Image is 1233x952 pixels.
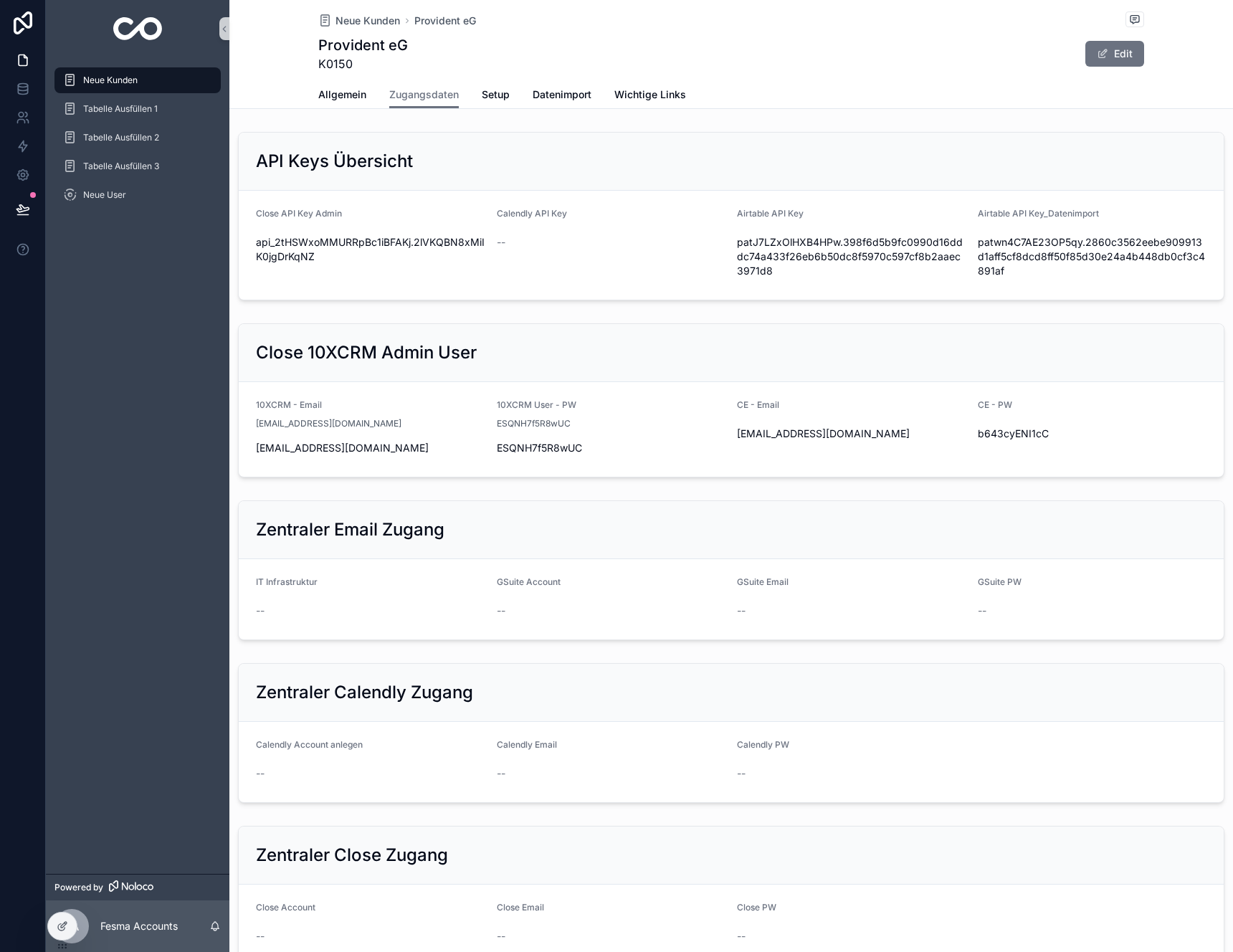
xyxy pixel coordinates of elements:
span: Allgemein [318,87,366,102]
span: [EMAIL_ADDRESS][DOMAIN_NAME] [256,418,401,429]
span: Neue Kunden [335,14,400,28]
span: Calendly PW [737,739,789,750]
span: K0150 [318,55,408,72]
span: Tabelle Ausfüllen 2 [83,132,159,143]
span: Calendly Account anlegen [256,739,363,750]
a: Neue Kunden [318,14,400,28]
span: CE - PW [978,399,1012,410]
a: Allgemein [318,82,366,110]
h2: Zentraler Email Zugang [256,518,444,541]
h2: Zentraler Close Zugang [256,844,448,867]
span: patJ7LZxOlHXB4HPw.398f6d5b9fc0990d16dddc74a433f26eb6b50dc8f5970c597cf8b2aaec3971d8 [737,235,966,278]
span: Close API Key Admin [256,208,342,219]
p: Fesma Accounts [100,919,178,933]
span: GSuite Email [737,576,789,587]
span: -- [256,604,265,618]
span: Airtable API Key [737,208,804,219]
span: 10XCRM - Email [256,399,322,410]
span: Calendly Email [497,739,557,750]
a: Wichtige Links [614,82,686,110]
a: Datenimport [533,82,591,110]
span: Neue User [83,189,126,201]
span: Tabelle Ausfüllen 3 [83,161,159,172]
span: patwn4C7AE23OP5qy.2860c3562eebe909913d1aff5cf8dcd8ff50f85d30e24a4b448db0cf3c4891af [978,235,1207,278]
span: -- [256,766,265,781]
span: -- [737,766,746,781]
span: Tabelle Ausfüllen 1 [83,103,158,115]
span: Zugangsdaten [389,87,459,102]
a: Setup [482,82,510,110]
span: -- [737,929,746,943]
h2: Close 10XCRM Admin User [256,341,477,364]
span: Powered by [54,882,103,893]
span: [EMAIL_ADDRESS][DOMAIN_NAME] [256,441,485,455]
span: Close PW [737,902,776,913]
span: -- [497,766,505,781]
h1: Provident eG [318,35,408,55]
a: Powered by [46,874,229,900]
a: Tabelle Ausfüllen 2 [54,125,221,151]
span: Neue Kunden [83,75,138,86]
span: [EMAIL_ADDRESS][DOMAIN_NAME] [737,427,966,441]
img: App logo [113,17,163,40]
span: -- [978,604,986,618]
span: -- [497,604,505,618]
div: scrollable content [46,57,229,227]
span: ESQNH7f5R8wUC [497,441,726,455]
a: Neue Kunden [54,67,221,93]
span: Close Account [256,902,315,913]
span: -- [737,604,746,618]
span: ESQNH7f5R8wUC [497,418,571,429]
span: b643cyENI1cC [978,427,1207,441]
button: Edit [1085,41,1144,67]
a: Zugangsdaten [389,82,459,109]
span: CE - Email [737,399,779,410]
h2: Zentraler Calendly Zugang [256,681,473,704]
span: -- [497,235,505,249]
span: Setup [482,87,510,102]
h2: API Keys Übersicht [256,150,413,173]
span: Close Email [497,902,544,913]
span: IT Infrastruktur [256,576,318,587]
span: -- [497,929,505,943]
span: -- [256,929,265,943]
span: Calendly API Key [497,208,567,219]
a: Provident eG [414,14,476,28]
span: Datenimport [533,87,591,102]
a: Tabelle Ausfüllen 3 [54,153,221,179]
span: GSuite PW [978,576,1022,587]
span: GSuite Account [497,576,561,587]
span: 10XCRM User - PW [497,399,576,410]
a: Neue User [54,182,221,208]
span: Wichtige Links [614,87,686,102]
span: Airtable API Key_Datenimport [978,208,1099,219]
a: Tabelle Ausfüllen 1 [54,96,221,122]
span: api_2tHSWxoMMURRpBc1iBFAKj.2lVKQBN8xMiIK0jgDrKqNZ [256,235,485,264]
